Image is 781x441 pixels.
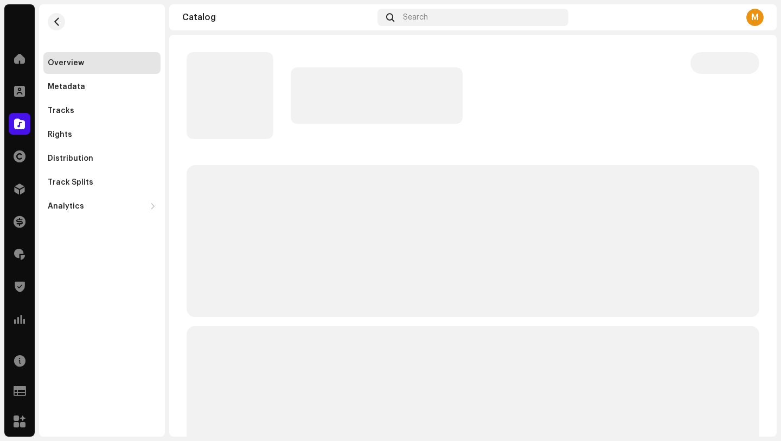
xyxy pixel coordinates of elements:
div: Tracks [48,106,74,115]
div: Distribution [48,154,93,163]
div: Overview [48,59,84,67]
div: Metadata [48,83,85,91]
div: Rights [48,130,72,139]
re-m-nav-item: Rights [43,124,161,146]
div: Analytics [48,202,84,211]
re-m-nav-item: Metadata [43,76,161,98]
span: Search [403,13,428,22]
div: Catalog [182,13,373,22]
re-m-nav-dropdown: Analytics [43,196,161,217]
div: Track Splits [48,178,93,187]
re-m-nav-item: Overview [43,52,161,74]
re-m-nav-item: Tracks [43,100,161,122]
div: M [746,9,764,26]
re-m-nav-item: Distribution [43,148,161,169]
re-m-nav-item: Track Splits [43,172,161,193]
